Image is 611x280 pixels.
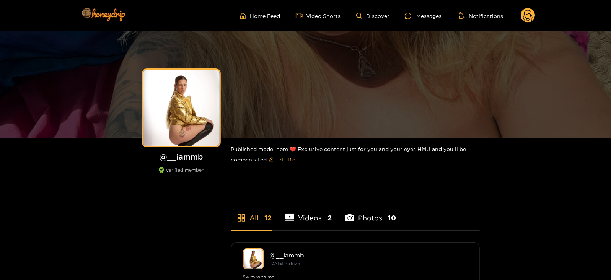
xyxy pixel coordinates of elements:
span: video-camera [296,12,306,19]
a: Discover [356,13,389,19]
button: Notifications [457,12,505,20]
span: home [240,12,250,19]
span: 10 [388,213,396,223]
li: Videos [285,196,332,230]
a: Video Shorts [296,12,341,19]
img: __iammb [243,248,264,269]
span: appstore [237,213,246,223]
span: 2 [327,213,332,223]
small: [DATE] 14:35 pm [270,261,300,265]
span: edit [269,157,274,163]
li: All [231,196,272,230]
button: editEdit Bio [267,153,297,166]
li: Photos [345,196,396,230]
span: 12 [265,213,272,223]
h1: @ __iammb [139,152,223,161]
div: @ __iammb [270,252,468,259]
div: Messages [405,11,442,20]
span: Edit Bio [277,156,296,163]
a: Home Feed [240,12,280,19]
div: verified member [139,167,223,181]
div: Published model here ❤️ Exclusive content just for you and your eyes HMU and you ll be compensated [231,138,480,172]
